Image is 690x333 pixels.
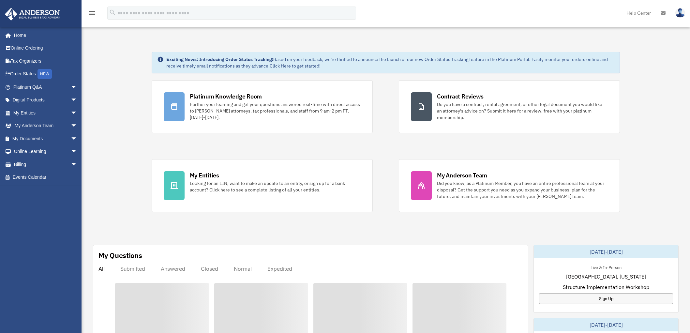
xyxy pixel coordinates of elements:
[5,68,87,81] a: Order StatusNEW
[3,8,62,21] img: Anderson Advisors Platinum Portal
[88,11,96,17] a: menu
[437,101,608,121] div: Do you have a contract, rental agreement, or other legal document you would like an attorney's ad...
[585,264,627,270] div: Live & In-Person
[5,29,84,42] a: Home
[201,265,218,272] div: Closed
[190,101,361,121] div: Further your learning and get your questions answered real-time with direct access to [PERSON_NAM...
[71,81,84,94] span: arrow_drop_down
[437,180,608,200] div: Did you know, as a Platinum Member, you have an entire professional team at your disposal? Get th...
[88,9,96,17] i: menu
[37,69,52,79] div: NEW
[152,159,373,212] a: My Entities Looking for an EIN, want to make an update to an entity, or sign up for a bank accoun...
[190,171,219,179] div: My Entities
[98,265,105,272] div: All
[166,56,273,62] strong: Exciting News: Introducing Order Status Tracking!
[5,119,87,132] a: My Anderson Teamarrow_drop_down
[399,159,620,212] a: My Anderson Team Did you know, as a Platinum Member, you have an entire professional team at your...
[98,250,142,260] div: My Questions
[161,265,185,272] div: Answered
[534,318,678,331] div: [DATE]-[DATE]
[71,145,84,159] span: arrow_drop_down
[120,265,145,272] div: Submitted
[152,80,373,133] a: Platinum Knowledge Room Further your learning and get your questions answered real-time with dire...
[437,171,487,179] div: My Anderson Team
[5,94,87,107] a: Digital Productsarrow_drop_down
[71,119,84,133] span: arrow_drop_down
[563,283,649,291] span: Structure Implementation Workshop
[437,92,484,100] div: Contract Reviews
[5,42,87,55] a: Online Ordering
[267,265,292,272] div: Expedited
[71,94,84,107] span: arrow_drop_down
[534,245,678,258] div: [DATE]-[DATE]
[71,132,84,145] span: arrow_drop_down
[399,80,620,133] a: Contract Reviews Do you have a contract, rental agreement, or other legal document you would like...
[566,273,646,280] span: [GEOGRAPHIC_DATA], [US_STATE]
[5,81,87,94] a: Platinum Q&Aarrow_drop_down
[5,158,87,171] a: Billingarrow_drop_down
[190,180,361,193] div: Looking for an EIN, want to make an update to an entity, or sign up for a bank account? Click her...
[109,9,116,16] i: search
[166,56,615,69] div: Based on your feedback, we're thrilled to announce the launch of our new Order Status Tracking fe...
[5,132,87,145] a: My Documentsarrow_drop_down
[5,171,87,184] a: Events Calendar
[270,63,321,69] a: Click Here to get started!
[5,145,87,158] a: Online Learningarrow_drop_down
[539,293,673,304] a: Sign Up
[71,158,84,171] span: arrow_drop_down
[190,92,262,100] div: Platinum Knowledge Room
[675,8,685,18] img: User Pic
[234,265,252,272] div: Normal
[71,106,84,120] span: arrow_drop_down
[5,106,87,119] a: My Entitiesarrow_drop_down
[5,54,87,68] a: Tax Organizers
